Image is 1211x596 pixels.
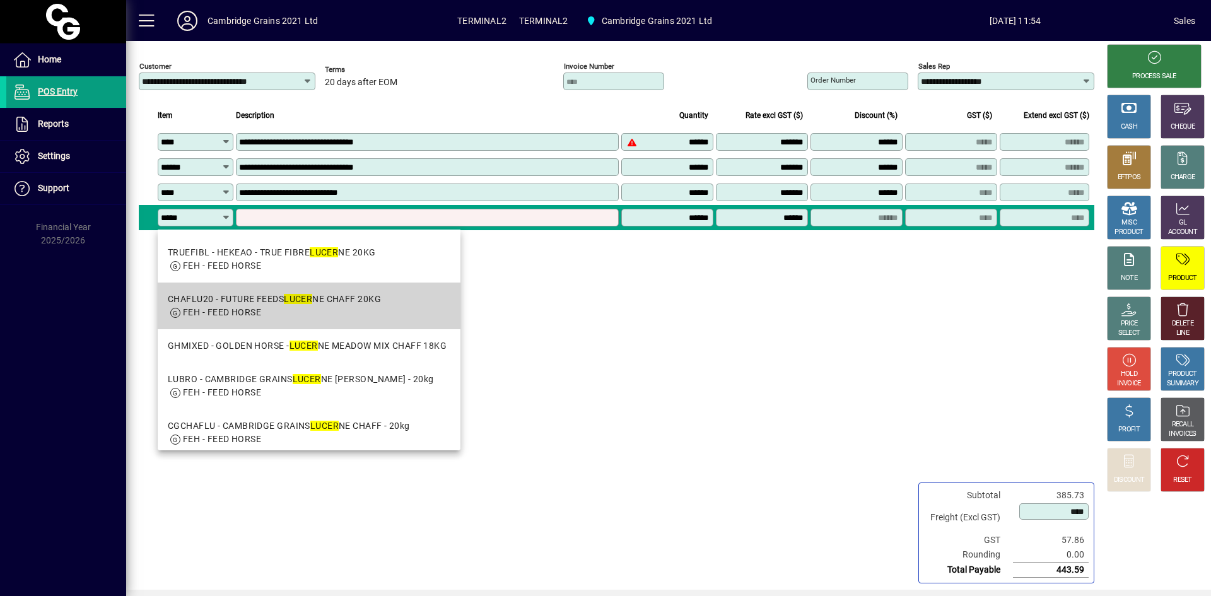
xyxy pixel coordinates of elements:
div: PRODUCT [1114,228,1143,237]
div: CHAFLU20 - FUTURE FEEDS NE CHAFF 20KG [168,293,381,306]
span: Extend excl GST ($) [1024,108,1089,122]
div: CGCHAFLU - CAMBRIDGE GRAINS NE CHAFF - 20kg [168,419,410,433]
span: Item [158,108,173,122]
div: DISCOUNT [1114,476,1144,485]
span: FEH - FEED HORSE [183,260,261,271]
div: EFTPOS [1118,173,1141,182]
span: FEH - FEED HORSE [183,387,261,397]
div: RECALL [1172,420,1194,429]
div: LINE [1176,329,1189,338]
div: PROCESS SALE [1132,72,1176,81]
span: Quantity [679,108,708,122]
mat-label: Invoice number [564,62,614,71]
div: INVOICES [1169,429,1196,439]
div: Cambridge Grains 2021 Ltd [208,11,318,31]
div: GHMIXED - GOLDEN HORSE - NE MEADOW MIX CHAFF 18KG [168,339,447,353]
td: 385.73 [1013,488,1089,503]
div: MISC [1121,218,1137,228]
div: PROFIT [1118,425,1140,435]
span: Reports [38,119,69,129]
div: HOLD [1121,370,1137,379]
span: Terms [325,66,401,74]
div: CHARGE [1171,173,1195,182]
div: TRUEFIBL - HEKEAO - TRUE FIBRE NE 20KG [168,246,375,259]
span: Discount (%) [855,108,898,122]
div: PRODUCT [1168,274,1196,283]
a: Settings [6,141,126,172]
mat-label: Customer [139,62,172,71]
mat-option: LUBRO - CAMBRIDGE GRAINS LUCERNE BROLL - 20kg [158,363,460,409]
div: CASH [1121,122,1137,132]
td: Freight (Excl GST) [924,503,1013,533]
span: FEH - FEED HORSE [183,434,261,444]
span: TERMINAL2 [519,11,568,31]
span: Home [38,54,61,64]
em: LUCER [310,421,339,431]
div: SELECT [1118,329,1140,338]
td: 443.59 [1013,563,1089,578]
mat-option: TRUEFIBL - HEKEAO - TRUE FIBRE LUCERNE 20KG [158,236,460,283]
div: ACCOUNT [1168,228,1197,237]
mat-option: CGCHAFLU - CAMBRIDGE GRAINS LUCERNE CHAFF - 20kg [158,409,460,456]
span: FEH - FEED HORSE [183,307,261,317]
span: Cambridge Grains 2021 Ltd [602,11,712,31]
span: [DATE] 11:54 [857,11,1174,31]
a: Support [6,173,126,204]
div: GL [1179,218,1187,228]
span: TERMINAL2 [457,11,506,31]
span: Support [38,183,69,193]
div: CHEQUE [1171,122,1195,132]
button: Profile [167,9,208,32]
mat-option: GHMIXED - GOLDEN HORSE - LUCERNE MEADOW MIX CHAFF 18KG [158,329,460,363]
td: 0.00 [1013,547,1089,563]
div: DELETE [1172,319,1193,329]
span: Rate excl GST ($) [746,108,803,122]
span: POS Entry [38,86,78,96]
div: LUBRO - CAMBRIDGE GRAINS NE [PERSON_NAME] - 20kg [168,373,434,386]
a: Home [6,44,126,76]
span: Cambridge Grains 2021 Ltd [580,9,717,32]
em: LUCER [293,374,321,384]
em: LUCER [290,341,318,351]
div: NOTE [1121,274,1137,283]
em: LUCER [284,294,312,304]
td: Subtotal [924,488,1013,503]
mat-label: Order number [810,76,856,85]
td: Rounding [924,547,1013,563]
td: 57.86 [1013,533,1089,547]
mat-option: CHAFLU20 - FUTURE FEEDS LUCERNE CHAFF 20KG [158,283,460,329]
div: PRICE [1121,319,1138,329]
span: GST ($) [967,108,992,122]
a: Reports [6,108,126,140]
span: Settings [38,151,70,161]
div: Sales [1174,11,1195,31]
span: Description [236,108,274,122]
div: INVOICE [1117,379,1140,389]
div: RESET [1173,476,1192,485]
td: Total Payable [924,563,1013,578]
div: PRODUCT [1168,370,1196,379]
span: 20 days after EOM [325,78,397,88]
mat-label: Sales rep [918,62,950,71]
div: SUMMARY [1167,379,1198,389]
td: GST [924,533,1013,547]
em: LUCER [310,247,338,257]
